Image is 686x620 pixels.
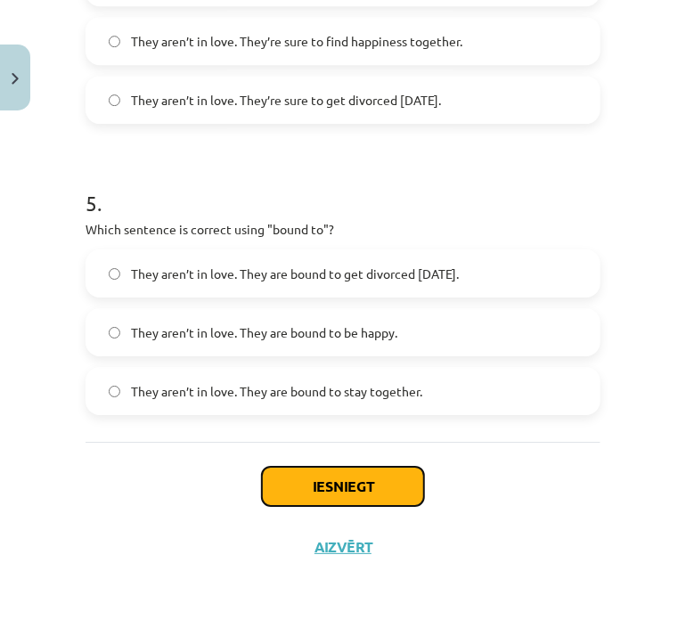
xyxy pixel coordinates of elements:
span: They aren’t in love. They are bound to stay together. [131,382,422,401]
input: They aren’t in love. They are bound to be happy. [109,327,120,339]
button: Aizvērt [309,538,377,556]
span: They aren’t in love. They’re sure to find happiness together. [131,32,462,51]
h1: 5 . [86,159,600,215]
input: They aren’t in love. They’re sure to find happiness together. [109,36,120,47]
input: They aren’t in love. They are bound to stay together. [109,386,120,397]
span: They aren’t in love. They are bound to get divorced [DATE]. [131,265,459,283]
input: They aren’t in love. They’re sure to get divorced [DATE]. [109,94,120,106]
button: Iesniegt [262,467,424,506]
span: They aren’t in love. They’re sure to get divorced [DATE]. [131,91,441,110]
img: icon-close-lesson-0947bae3869378f0d4975bcd49f059093ad1ed9edebbc8119c70593378902aed.svg [12,73,19,85]
span: They aren’t in love. They are bound to be happy. [131,323,397,342]
p: Which sentence is correct using "bound to"? [86,220,600,239]
input: They aren’t in love. They are bound to get divorced [DATE]. [109,268,120,280]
